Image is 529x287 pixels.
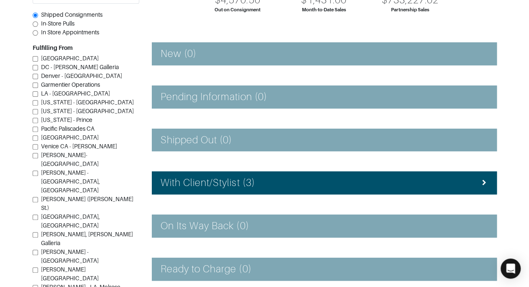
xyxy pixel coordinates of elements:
div: Open Intercom Messenger [501,259,521,279]
span: [PERSON_NAME] ([PERSON_NAME] St.) [41,196,133,211]
span: Denver - [GEOGRAPHIC_DATA] [41,72,122,79]
h4: New (0) [161,48,197,60]
span: [PERSON_NAME] - [GEOGRAPHIC_DATA] [41,248,99,264]
input: In-Store Pulls [33,21,38,27]
input: Shipped Consignments [33,13,38,18]
span: [GEOGRAPHIC_DATA] [41,55,99,62]
h4: Pending Information (0) [161,91,267,103]
span: LA - [GEOGRAPHIC_DATA] [41,90,110,97]
span: Shipped Consignments [41,11,102,18]
span: Pacific Paliscades CA [41,125,95,132]
input: Garmentier Operations [33,83,38,88]
label: Fulfilling From [33,44,73,52]
span: [PERSON_NAME]-[GEOGRAPHIC_DATA] [41,152,99,167]
span: [US_STATE] - Prince [41,116,92,123]
div: Out on Consignment [215,6,261,13]
input: [PERSON_NAME]-[GEOGRAPHIC_DATA] [33,153,38,158]
input: [PERSON_NAME][GEOGRAPHIC_DATA] [33,267,38,273]
span: In-Store Pulls [41,20,74,27]
div: Month-to-Date Sales [302,6,346,13]
h4: Shipped Out (0) [161,134,233,146]
span: [GEOGRAPHIC_DATA] [41,134,99,141]
input: [GEOGRAPHIC_DATA], [GEOGRAPHIC_DATA] [33,215,38,220]
span: [PERSON_NAME], [PERSON_NAME] Galleria [41,231,133,246]
input: [GEOGRAPHIC_DATA] [33,56,38,62]
span: Garmentier Operations [41,81,100,88]
input: [US_STATE] - [GEOGRAPHIC_DATA] [33,100,38,106]
input: [PERSON_NAME], [PERSON_NAME] Galleria [33,232,38,238]
h4: On Its Way Back (0) [161,220,249,232]
div: Partnership Sales [391,6,429,13]
input: [PERSON_NAME] ([PERSON_NAME] St.) [33,197,38,202]
input: [PERSON_NAME] - [GEOGRAPHIC_DATA] [33,250,38,255]
span: [PERSON_NAME] - [GEOGRAPHIC_DATA], [GEOGRAPHIC_DATA] [41,169,100,194]
input: In Store Appointments [33,30,38,36]
span: [US_STATE] - [GEOGRAPHIC_DATA] [41,108,134,114]
input: [PERSON_NAME] - [GEOGRAPHIC_DATA], [GEOGRAPHIC_DATA] [33,171,38,176]
input: Venice CA - [PERSON_NAME] [33,144,38,150]
span: [GEOGRAPHIC_DATA], [GEOGRAPHIC_DATA] [41,213,100,229]
span: Venice CA - [PERSON_NAME] [41,143,117,150]
h4: With Client/Stylist (3) [161,177,255,189]
input: Pacific Paliscades CA [33,127,38,132]
span: In Store Appointments [41,29,99,36]
span: [PERSON_NAME][GEOGRAPHIC_DATA] [41,266,99,282]
input: [US_STATE] - [GEOGRAPHIC_DATA] [33,109,38,114]
input: [GEOGRAPHIC_DATA] [33,135,38,141]
span: DC - [PERSON_NAME] Galleria [41,64,119,70]
input: LA - [GEOGRAPHIC_DATA] [33,91,38,97]
input: [US_STATE] - Prince [33,118,38,123]
span: [US_STATE] - [GEOGRAPHIC_DATA] [41,99,134,106]
input: DC - [PERSON_NAME] Galleria [33,65,38,70]
input: Denver - [GEOGRAPHIC_DATA] [33,74,38,79]
h4: Ready to Charge (0) [161,263,252,275]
